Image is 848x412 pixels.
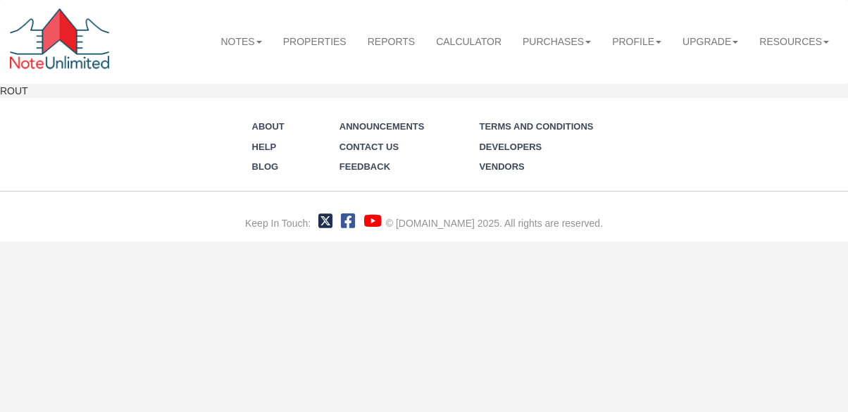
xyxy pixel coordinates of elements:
a: Vendors [479,161,524,172]
a: Profile [601,26,672,57]
a: About [252,121,285,132]
a: Feedback [339,161,390,172]
a: Help [252,142,277,152]
div: Keep In Touch: [245,216,311,230]
a: Developers [479,142,542,152]
div: © [DOMAIN_NAME] 2025. All rights are reserved. [386,216,603,230]
a: Calculator [425,26,512,57]
a: Resources [749,26,840,57]
a: Notes [210,26,272,57]
a: Terms and Conditions [479,121,593,132]
a: Blog [252,161,279,172]
a: Reports [357,26,425,57]
a: Purchases [512,26,601,57]
a: Contact Us [339,142,399,152]
a: Upgrade [672,26,749,57]
a: Announcements [339,121,425,132]
a: Properties [273,26,357,57]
